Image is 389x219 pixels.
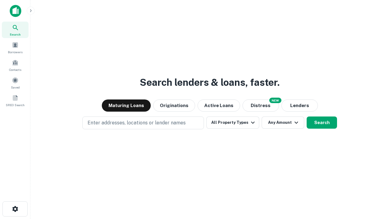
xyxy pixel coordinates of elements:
[269,98,281,103] div: NEW
[2,57,29,73] a: Contacts
[359,170,389,200] iframe: Chat Widget
[2,75,29,91] a: Saved
[2,39,29,56] a: Borrowers
[11,85,20,90] span: Saved
[9,67,21,72] span: Contacts
[281,99,318,112] button: Lenders
[2,92,29,109] a: SREO Search
[8,50,22,54] span: Borrowers
[206,116,259,129] button: All Property Types
[2,22,29,38] a: Search
[102,99,151,112] button: Maturing Loans
[153,99,195,112] button: Originations
[140,75,280,90] h3: Search lenders & loans, faster.
[10,32,21,37] span: Search
[88,119,186,127] p: Enter addresses, locations or lender names
[6,103,25,107] span: SREO Search
[243,99,279,112] button: Search distressed loans with lien and other non-mortgage details.
[307,116,337,129] button: Search
[10,5,21,17] img: capitalize-icon.png
[262,116,304,129] button: Any Amount
[82,116,204,129] button: Enter addresses, locations or lender names
[198,99,240,112] button: Active Loans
